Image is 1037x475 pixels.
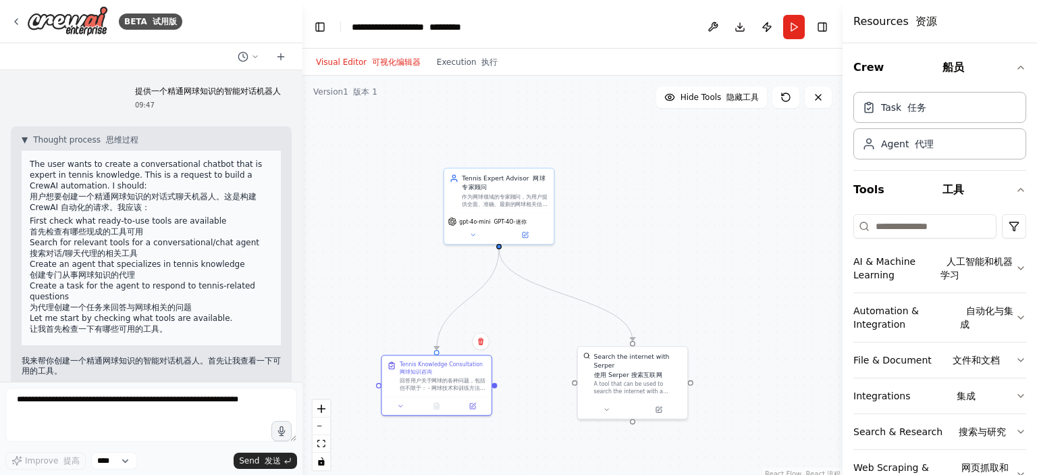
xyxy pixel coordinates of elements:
button: Switch to previous chat [232,49,265,65]
div: React Flow controls [313,400,330,470]
button: Crew 船员 [853,49,1026,86]
li: Create an agent that specializes in tennis knowledge [30,259,273,280]
p: 我来帮你创建一个精通网球知识的智能对话机器人。首先让我查看一下可用的工具。 [22,356,281,377]
button: fit view [313,435,330,453]
h4: Resources [853,14,937,30]
font: 版本 1 [353,87,377,97]
p: 提供一个精通网球知识的智能对话机器人 [135,86,281,97]
div: Task [881,101,926,114]
div: Version 1 [313,86,377,97]
font: 发送 [265,456,281,466]
button: Start a new chat [270,49,292,65]
button: ▼Thought process 思维过程 [22,134,138,145]
div: BETA [119,14,182,30]
font: 人工智能和机器学习 [940,256,1013,280]
font: 试用版 [153,17,177,26]
button: Hide right sidebar [813,18,832,36]
font: 首先检查有哪些现成的工具可用 [30,227,143,236]
font: 让我首先检查一下有哪些可用的工具。 [30,324,167,334]
div: SerperDevToolSearch the internet with Serper使用 Serper 搜索互联网A tool that can be used to search the ... [577,346,689,420]
font: 提高 [63,456,80,466]
div: 09:47 [135,100,281,110]
button: File & Document 文件和文档 [853,343,1026,378]
font: 任务 [907,102,926,113]
font: 工具 [942,183,964,196]
font: 思维过程 [106,135,138,145]
li: Create a task for the agent to respond to tennis-related questions [30,280,273,313]
button: zoom out [313,418,330,435]
font: 可视化编辑器 [372,57,421,67]
div: A tool that can be used to search the internet with a search_query. Supports different search typ... [594,381,683,395]
button: Open in side panel [633,404,684,415]
button: Execution [429,54,506,70]
div: Agent [881,137,934,151]
font: 搜索对话/聊天代理的相关工具 [30,249,138,258]
font: 网球知识咨询 [400,369,432,375]
font: 网球专家顾问 [462,175,546,191]
li: First check what ready-to-use tools are available [30,216,273,237]
p: Let me start by checking what tools are available. [30,313,273,334]
button: Visual Editor [308,54,429,70]
button: Hide left sidebar [311,18,329,36]
font: 使用 Serper 搜索互联网 [594,371,662,378]
font: 为代理创建一个任务来回答与网球相关的问题 [30,303,192,312]
font: 船员 [942,61,964,74]
g: Edge from 25a07643-4229-4f4a-96e0-3496c90e1ae1 to 781b4114-e0e1-4d59-9562-284edeaddb38 [432,249,504,349]
font: 用户想要创建一个精通网球知识的对话式聊天机器人。这是构建 CrewAI 自动化的请求。我应该： [30,192,257,212]
button: Click to speak your automation idea [271,421,292,441]
li: Search for relevant tools for a conversational/chat agent [30,237,273,259]
div: Tennis Knowledge Consultation网球知识咨询回答用户关于网球的各种问题，包括但不限于： - 网球技术和训练方法 - 职业选手的信息和比赛战绩 - 网球比赛规则和赛制 -... [381,355,492,416]
font: 自动化与集成 [960,305,1013,330]
font: 集成 [957,391,976,401]
nav: breadcrumb [352,20,461,34]
button: Tools 工具 [853,171,1026,209]
font: 执行 [481,57,498,67]
div: 作为网球领域的专家顾问，为用户提供全面、准确、最新的网球相关信息和建议。涵盖网球技术、战术、比赛规则、职业选手、赛事历史、装备推荐等各个方面的专业知识。能够用中文流畅地回答用户的各种网球问题。 [462,193,548,207]
font: 创建专门从事网球知识的代理 [30,270,135,280]
button: Automation & Integration 自动化与集成 [853,293,1026,342]
div: 回答用户关于网球的各种问题，包括但不限于： - 网球技术和训练方法 - 职业选手的信息和比赛战绩 - 网球比赛规则和赛制 - 网球装备选择和推荐 - 网球赛事历史和最新动态 - 网球战术和策略分... [400,377,486,391]
button: Send 发送 [234,453,297,469]
span: Thought process [33,134,138,145]
g: Edge from 25a07643-4229-4f4a-96e0-3496c90e1ae1 to c34d9123-be8a-4bb8-836c-0a201efbb865 [494,249,637,341]
span: Hide Tools [681,92,759,103]
button: Delete node [472,332,489,350]
div: Crew 船员 [853,86,1026,170]
button: Search & Research 搜索与研究 [853,414,1026,449]
font: 搜索与研究 [959,426,1006,437]
span: Send [239,455,281,466]
button: Open in side panel [500,230,550,241]
img: Logo [27,6,108,36]
button: Open in side panel [457,401,487,411]
font: 隐藏工具 [726,93,759,102]
font: GPT-4O-迷你 [494,218,526,224]
font: 文件和文档 [953,355,1000,366]
span: Improve [25,455,80,466]
div: Tennis Expert Advisor [462,174,548,191]
button: Integrations 集成 [853,378,1026,414]
button: Improve 提高 [5,452,86,470]
button: toggle interactivity [313,453,330,470]
font: 代理 [915,139,934,149]
div: Tennis Knowledge Consultation [400,361,483,375]
span: gpt-4o-mini [459,218,526,226]
div: Tennis Expert Advisor 网球专家顾问作为网球领域的专家顾问，为用户提供全面、准确、最新的网球相关信息和建议。涵盖网球技术、战术、比赛规则、职业选手、赛事历史、装备推荐等各个方... [444,168,555,245]
button: Hide Tools 隐藏工具 [656,86,767,108]
span: ▼ [22,134,28,145]
button: AI & Machine Learning 人工智能和机器学习 [853,244,1026,293]
button: No output available [418,401,456,411]
div: Search the internet with Serper [594,352,683,379]
img: SerperDevTool [583,352,591,359]
div: 09:47 [22,380,281,390]
button: zoom in [313,400,330,418]
font: 资源 [915,15,937,28]
p: The user wants to create a conversational chatbot that is expert in tennis knowledge. This is a r... [30,159,273,213]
